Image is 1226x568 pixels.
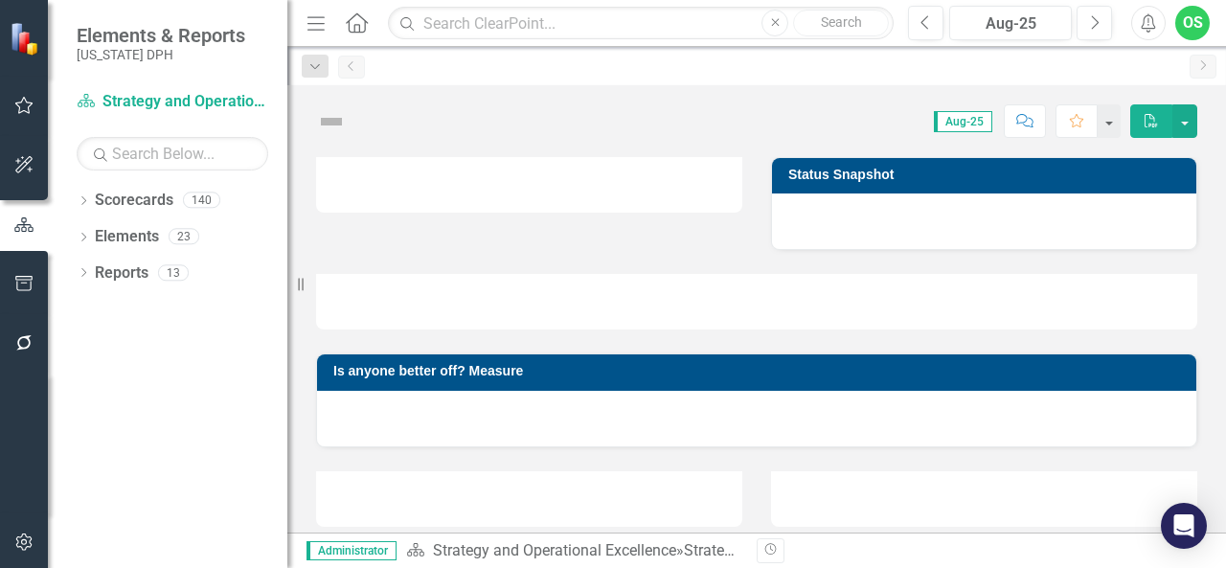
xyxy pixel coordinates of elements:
[169,229,199,245] div: 23
[684,541,927,559] div: Strategy and Operational Excellence
[183,193,220,209] div: 140
[316,106,347,137] img: Not Defined
[788,168,1187,182] h3: Status Snapshot
[956,12,1065,35] div: Aug-25
[306,541,397,560] span: Administrator
[821,14,862,30] span: Search
[1175,6,1210,40] button: OS
[77,91,268,113] a: Strategy and Operational Excellence
[793,10,889,36] button: Search
[95,190,173,212] a: Scorecards
[949,6,1072,40] button: Aug-25
[77,47,245,62] small: [US_STATE] DPH
[934,111,992,132] span: Aug-25
[1161,503,1207,549] div: Open Intercom Messenger
[77,137,268,170] input: Search Below...
[433,541,676,559] a: Strategy and Operational Excellence
[10,22,43,56] img: ClearPoint Strategy
[95,226,159,248] a: Elements
[158,264,189,281] div: 13
[333,364,1187,378] h3: Is anyone better off? Measure
[388,7,894,40] input: Search ClearPoint...
[77,24,245,47] span: Elements & Reports
[95,262,148,284] a: Reports
[406,540,742,562] div: »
